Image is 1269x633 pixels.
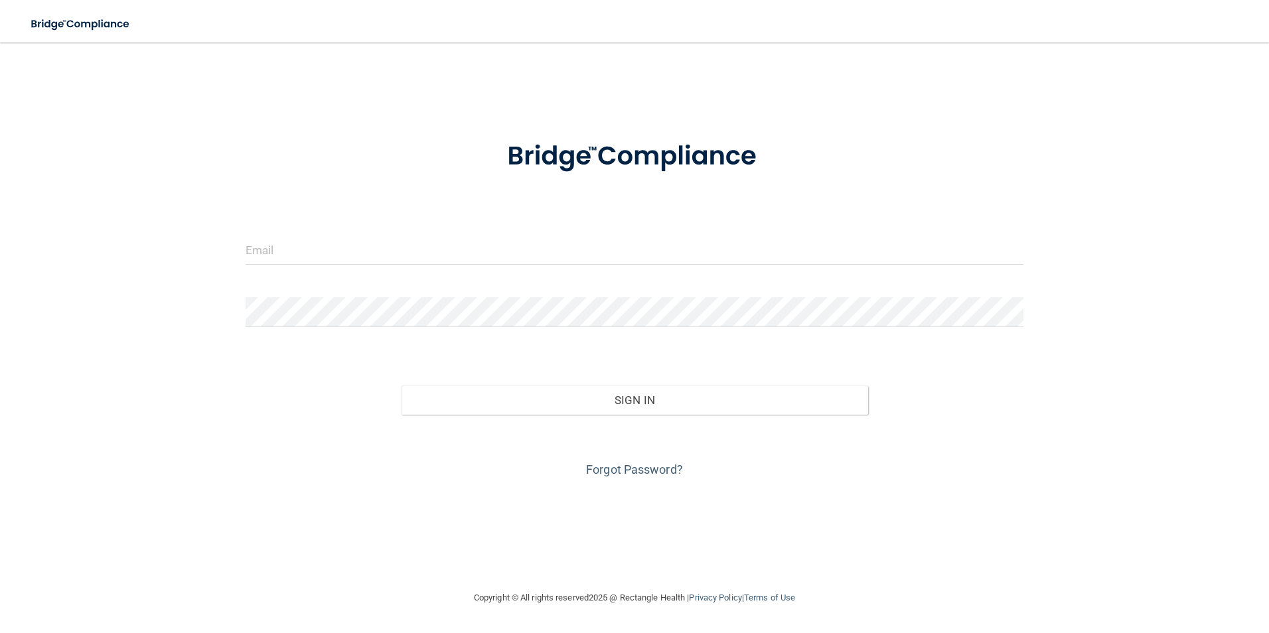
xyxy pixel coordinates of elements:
[401,386,868,415] button: Sign In
[480,122,789,191] img: bridge_compliance_login_screen.278c3ca4.svg
[20,11,142,38] img: bridge_compliance_login_screen.278c3ca4.svg
[689,593,741,602] a: Privacy Policy
[586,462,683,476] a: Forgot Password?
[246,235,1024,265] input: Email
[744,593,795,602] a: Terms of Use
[392,577,877,619] div: Copyright © All rights reserved 2025 @ Rectangle Health | |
